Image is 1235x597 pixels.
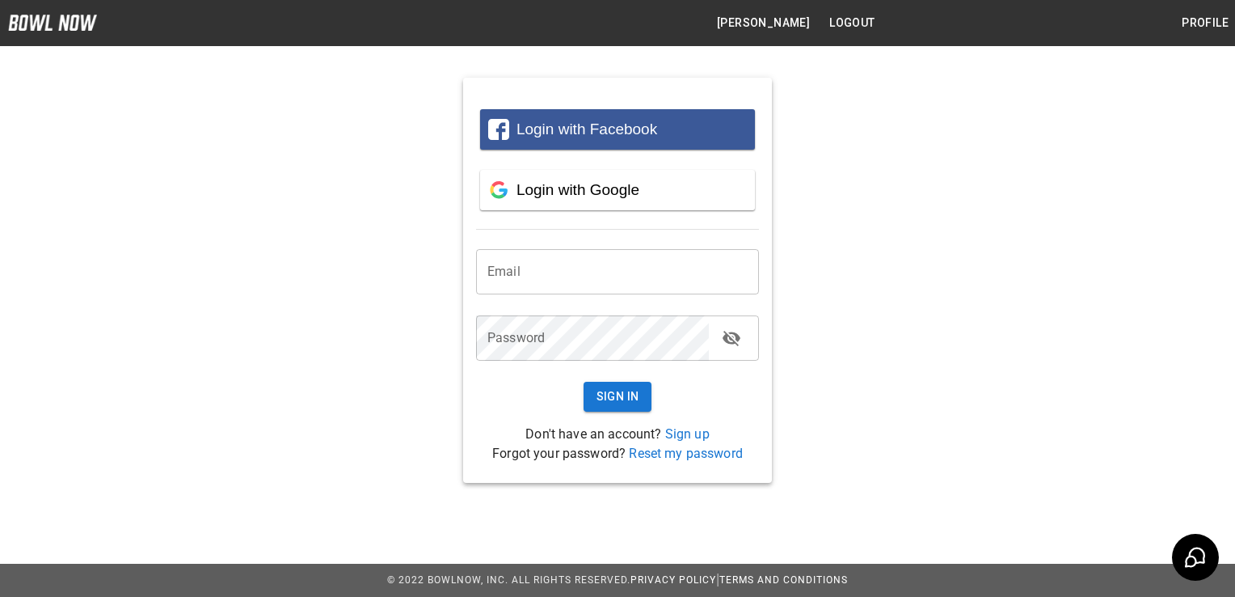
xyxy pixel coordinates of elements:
[719,574,848,586] a: Terms and Conditions
[629,446,743,461] a: Reset my password
[476,425,759,444] p: Don't have an account?
[387,574,630,586] span: © 2022 BowlNow, Inc. All Rights Reserved.
[715,322,748,354] button: toggle password visibility
[630,574,716,586] a: Privacy Policy
[584,382,652,412] button: Sign In
[516,121,657,138] span: Login with Facebook
[665,426,710,442] a: Sign up
[710,8,816,38] button: [PERSON_NAME]
[1175,8,1235,38] button: Profile
[516,181,639,198] span: Login with Google
[823,8,881,38] button: Logout
[480,170,755,210] button: Login with Google
[8,15,97,31] img: logo
[480,109,755,150] button: Login with Facebook
[476,444,759,464] p: Forgot your password?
